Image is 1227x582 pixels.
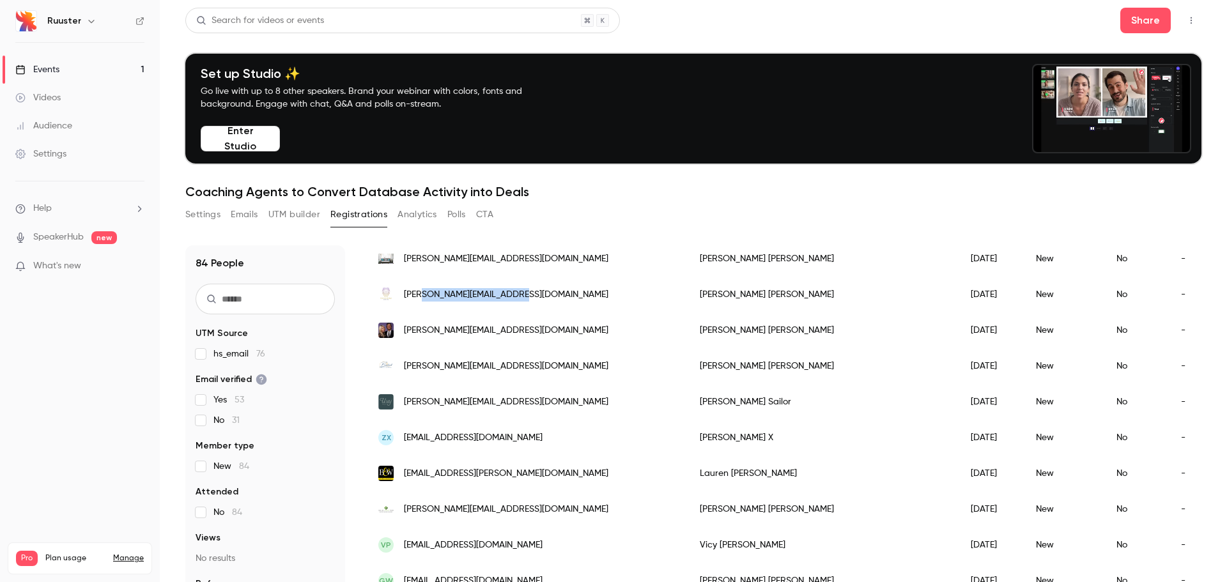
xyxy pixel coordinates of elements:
span: VP [381,539,391,551]
span: 84 [232,508,242,517]
div: Audience [15,119,72,132]
div: No [1104,348,1168,384]
span: 84 [239,462,249,471]
button: Enter Studio [201,126,280,151]
button: CTA [476,204,493,225]
span: [PERSON_NAME][EMAIL_ADDRESS][DOMAIN_NAME] [404,324,608,337]
div: [PERSON_NAME] [PERSON_NAME] [687,348,958,384]
div: [DATE] [958,277,1023,312]
button: UTM builder [268,204,320,225]
p: Go live with up to 8 other speakers. Brand your webinar with colors, fonts and background. Engage... [201,85,552,111]
span: ZX [382,432,391,443]
a: Manage [113,553,144,563]
div: - [1168,384,1217,420]
iframe: Noticeable Trigger [129,261,144,272]
span: Pro [16,551,38,566]
div: Search for videos or events [196,14,324,27]
div: - [1168,277,1217,312]
span: [PERSON_NAME][EMAIL_ADDRESS][DOMAIN_NAME] [404,252,608,266]
div: Vicy [PERSON_NAME] [687,527,958,563]
div: [PERSON_NAME] Sailor [687,384,958,420]
button: Emails [231,204,258,225]
div: - [1168,527,1217,563]
div: Events [15,63,59,76]
div: Lauren [PERSON_NAME] [687,456,958,491]
div: New [1023,384,1104,420]
span: new [91,231,117,244]
img: usajrealty.com [378,394,394,410]
img: atkinsonteam.ca [378,254,394,264]
div: New [1023,420,1104,456]
div: No [1104,277,1168,312]
div: [PERSON_NAME] [PERSON_NAME] [687,277,958,312]
span: hs_email [213,348,265,360]
div: Settings [15,148,66,160]
img: joearizona.com [378,358,394,374]
span: Help [33,202,52,215]
span: Plan usage [45,553,105,563]
div: [DATE] [958,384,1023,420]
span: [EMAIL_ADDRESS][PERSON_NAME][DOMAIN_NAME] [404,467,608,480]
div: Videos [15,91,61,104]
div: New [1023,527,1104,563]
div: [DATE] [958,312,1023,348]
span: 76 [256,349,265,358]
span: No [213,506,242,519]
h4: Set up Studio ✨ [201,66,552,81]
div: - [1168,456,1217,491]
div: - [1168,312,1217,348]
button: Settings [185,204,220,225]
div: [DATE] [958,456,1023,491]
div: No [1104,491,1168,527]
span: What's new [33,259,81,273]
div: New [1023,241,1104,277]
img: bairdwarner.com [378,466,394,481]
span: [EMAIL_ADDRESS][DOMAIN_NAME] [404,431,543,445]
span: [EMAIL_ADDRESS][DOMAIN_NAME] [404,539,543,552]
h1: 84 People [196,256,244,271]
h1: Coaching Agents to Convert Database Activity into Deals [185,184,1201,199]
div: [DATE] [958,420,1023,456]
h6: Ruuster [47,15,81,27]
div: [PERSON_NAME] [PERSON_NAME] [687,491,958,527]
div: No [1104,312,1168,348]
div: - [1168,241,1217,277]
span: Views [196,532,220,544]
div: New [1023,456,1104,491]
button: Share [1120,8,1171,33]
button: Analytics [397,204,437,225]
div: [DATE] [958,241,1023,277]
span: 53 [235,395,244,404]
div: [PERSON_NAME] X [687,420,958,456]
div: No [1104,527,1168,563]
span: Yes [213,394,244,406]
div: - [1168,491,1217,527]
span: [PERSON_NAME][EMAIL_ADDRESS][DOMAIN_NAME] [404,395,608,409]
div: - [1168,348,1217,384]
img: dallasgreenteam.com [378,506,394,513]
div: [PERSON_NAME] [PERSON_NAME] [687,312,958,348]
div: [PERSON_NAME] [PERSON_NAME] [687,241,958,277]
span: [PERSON_NAME][EMAIL_ADDRESS][DOMAIN_NAME] [404,503,608,516]
img: djandlindsey.com [378,323,394,338]
p: No results [196,552,335,565]
span: No [213,414,240,427]
div: New [1023,312,1104,348]
span: UTM Source [196,327,248,340]
button: Registrations [330,204,387,225]
div: [DATE] [958,491,1023,527]
div: New [1023,277,1104,312]
span: [PERSON_NAME][EMAIL_ADDRESS][DOMAIN_NAME] [404,360,608,373]
div: No [1104,241,1168,277]
button: Polls [447,204,466,225]
div: [DATE] [958,527,1023,563]
div: No [1104,456,1168,491]
span: Attended [196,486,238,498]
div: No [1104,420,1168,456]
span: Member type [196,440,254,452]
img: honestedgesystems.com [378,286,394,303]
div: [DATE] [958,348,1023,384]
span: 31 [232,416,240,425]
div: - [1168,420,1217,456]
img: Ruuster [16,11,36,31]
